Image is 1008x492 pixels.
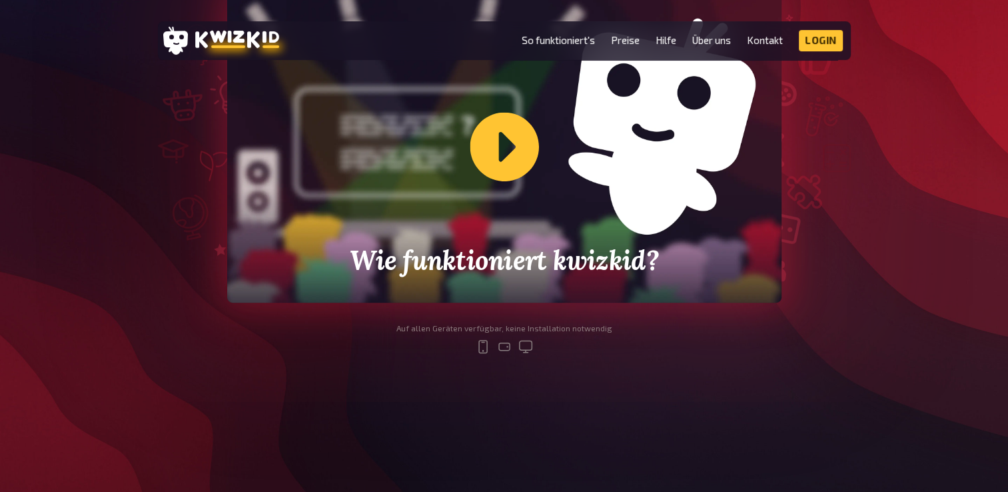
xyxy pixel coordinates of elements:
[799,30,843,51] a: Login
[396,324,612,333] div: Auf allen Geräten verfügbar, keine Installation notwendig
[611,35,640,46] a: Preise
[518,339,534,355] svg: desktop
[522,35,595,46] a: So funktioniert's
[338,245,670,276] h2: Wie funktioniert kwizkid?
[692,35,731,46] a: Über uns
[747,35,783,46] a: Kontakt
[475,339,491,355] svg: mobile
[656,35,676,46] a: Hilfe
[496,339,512,355] svg: tablet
